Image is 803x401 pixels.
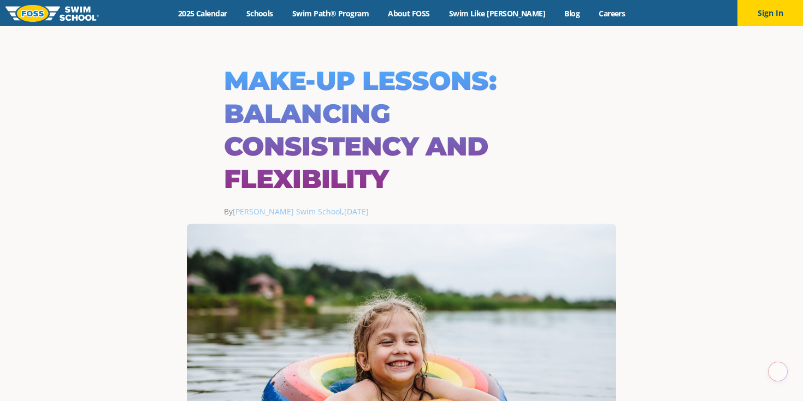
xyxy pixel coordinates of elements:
a: Careers [589,8,635,19]
span: , [342,206,369,217]
a: 2025 Calendar [168,8,237,19]
h1: Make-Up Lessons: Balancing Consistency and Flexibility [224,64,579,195]
a: Swim Like [PERSON_NAME] [439,8,555,19]
a: [DATE] [344,206,369,217]
a: Blog [555,8,589,19]
span: By [224,206,342,217]
a: Schools [237,8,282,19]
img: FOSS Swim School Logo [5,5,99,22]
a: About FOSS [379,8,440,19]
a: [PERSON_NAME] Swim School [233,206,342,217]
a: Swim Path® Program [282,8,378,19]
